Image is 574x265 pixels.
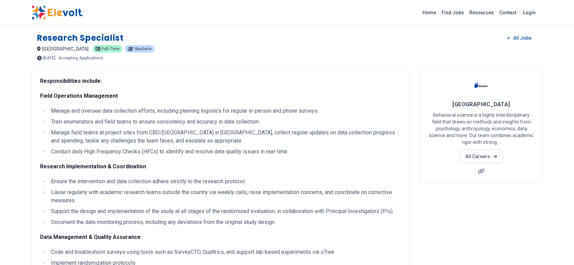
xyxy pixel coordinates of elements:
li: Manage and oversee data collection efforts, including planning logistics for regular in-person an... [49,107,401,115]
a: Find Jobs [439,7,467,18]
strong: Data Management & Quality Assurance [40,234,141,240]
a: Home [420,7,439,18]
li: Manage field teams at project sites from CBD/[GEOGRAPHIC_DATA] in [GEOGRAPHIC_DATA], collect regu... [49,129,401,145]
span: [GEOGRAPHIC_DATA] [452,101,510,108]
span: [GEOGRAPHIC_DATA] [42,46,89,52]
p: - Accepting Applications [57,56,103,60]
a: Login [519,6,540,19]
li: Ensure the intervention and data collection adhere strictly to the research protocol [49,177,401,186]
a: All Jobs [502,33,537,43]
p: Behavioral science is a highly interdisciplinary field that draws on methods and insights from ps... [429,112,534,146]
a: All Careers [460,150,503,163]
h1: Research Specialist [37,33,123,43]
span: Bachelor [135,47,152,51]
li: Conduct daily High Frequency Checks (HFCs) to identify and resolve data quality issues in real-time [49,148,401,156]
li: Support the design and implementation of the study at all stages of the randomized evaluation, in... [49,207,401,215]
a: Contact [497,7,519,18]
strong: Research Implementation & Coordination [40,163,146,170]
li: Code and troubleshoot surveys using tools such as SurveyCTO, Qualtrics, and support lab-based exp... [49,248,401,256]
li: Liaise regularly with academic research teams outside the country via weekly calls, raise impleme... [49,188,401,205]
strong: Responsibilities include: [40,78,102,84]
img: Busara Center [473,77,490,94]
span: Full-time [102,47,120,51]
li: Document the data monitoring process, including any deviations from the original study design [49,218,401,226]
strong: Field Operations Management [40,93,118,99]
span: [DATE] [43,56,55,60]
img: Elevolt [32,5,83,20]
a: Resources [467,7,497,18]
li: Train enumerators and field teams to ensure consistency and accuracy in data collection. [49,118,401,126]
